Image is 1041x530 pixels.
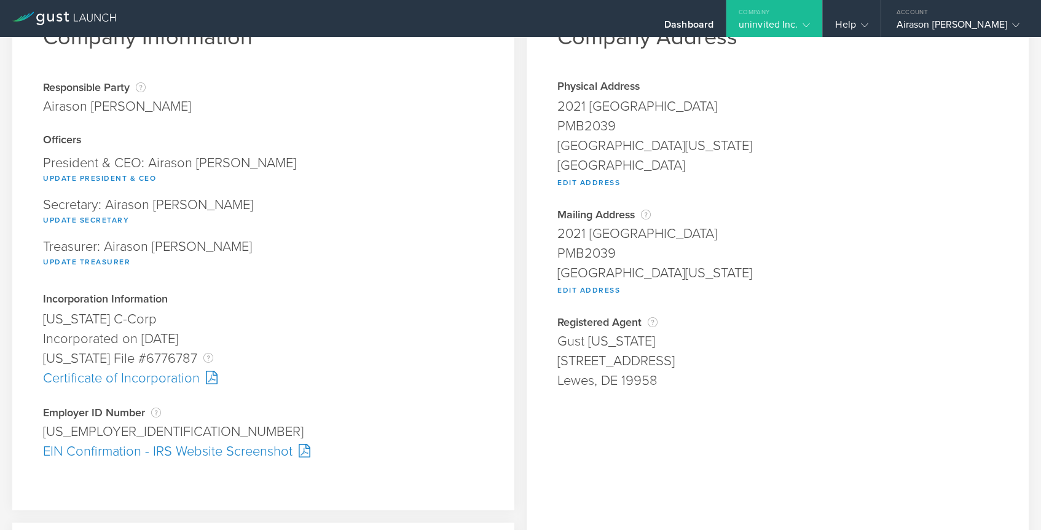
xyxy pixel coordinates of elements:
div: uninvited Inc. [739,18,810,37]
div: Airason [PERSON_NAME] [897,18,1019,37]
button: Edit Address [557,283,620,298]
button: Update President & CEO [43,171,156,186]
button: Update Treasurer [43,255,130,269]
div: [US_STATE] File #6776787 [43,349,484,368]
div: Certificate of Incorporation [43,368,484,388]
div: [GEOGRAPHIC_DATA][US_STATE] [557,136,998,156]
div: Registered Agent [557,316,998,328]
div: 2021 [GEOGRAPHIC_DATA] [557,224,998,243]
button: Edit Address [557,175,620,190]
div: Mailing Address [557,208,998,221]
div: [US_EMPLOYER_IDENTIFICATION_NUMBER] [43,422,484,441]
div: Physical Address [557,81,998,93]
div: [GEOGRAPHIC_DATA][US_STATE] [557,263,998,283]
div: Treasurer: Airason [PERSON_NAME] [43,234,484,275]
div: Dashboard [664,18,713,37]
div: Employer ID Number [43,406,484,419]
div: Officers [43,135,484,147]
h1: Company Information [43,24,484,50]
div: Gust [US_STATE] [557,331,998,351]
div: Incorporation Information [43,294,484,306]
div: [US_STATE] C-Corp [43,309,484,329]
div: Lewes, DE 19958 [557,371,998,390]
div: Airason [PERSON_NAME] [43,97,191,116]
iframe: Chat Widget [980,471,1041,530]
div: PMB2039 [557,116,998,136]
div: Incorporated on [DATE] [43,329,484,349]
div: Responsible Party [43,81,191,93]
div: President & CEO: Airason [PERSON_NAME] [43,150,484,192]
div: Secretary: Airason [PERSON_NAME] [43,192,484,234]
div: Help [835,18,868,37]
div: [STREET_ADDRESS] [557,351,998,371]
div: EIN Confirmation - IRS Website Screenshot [43,441,484,461]
h1: Company Address [557,24,998,50]
div: PMB2039 [557,243,998,263]
div: [GEOGRAPHIC_DATA] [557,156,998,175]
div: 2021 [GEOGRAPHIC_DATA] [557,97,998,116]
button: Update Secretary [43,213,129,227]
